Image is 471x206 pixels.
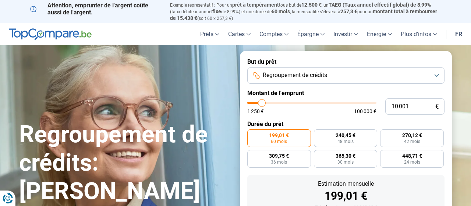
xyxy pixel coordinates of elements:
[402,133,422,138] span: 270,12 €
[396,23,442,45] a: Plus d'infos
[301,2,322,8] span: 12.500 €
[224,23,255,45] a: Cartes
[247,67,445,84] button: Regroupement de crédits
[196,23,224,45] a: Prêts
[402,153,422,158] span: 448,71 €
[293,23,329,45] a: Épargne
[340,8,357,14] span: 257,3 €
[170,8,437,21] span: montant total à rembourser de 15.438 €
[337,139,354,144] span: 48 mois
[451,23,467,45] a: fr
[212,8,221,14] span: fixe
[336,133,355,138] span: 240,45 €
[337,160,354,164] span: 30 mois
[269,153,289,158] span: 309,75 €
[336,153,355,158] span: 365,30 €
[253,181,439,187] div: Estimation mensuelle
[354,109,376,114] span: 100 000 €
[30,2,161,16] p: Attention, emprunter de l'argent coûte aussi de l'argent.
[271,139,287,144] span: 60 mois
[247,90,445,97] label: Montant de l'emprunt
[272,8,290,14] span: 60 mois
[247,58,445,65] label: But du prêt
[247,109,264,114] span: 1 250 €
[271,160,287,164] span: 36 mois
[255,23,293,45] a: Comptes
[253,191,439,202] div: 199,01 €
[170,2,441,21] p: Exemple représentatif : Pour un tous but de , un (taux débiteur annuel de 8,99%) et une durée de ...
[404,139,420,144] span: 42 mois
[404,160,420,164] span: 24 mois
[232,2,279,8] span: prêt à tempérament
[329,23,362,45] a: Investir
[329,2,431,8] span: TAEG (Taux annuel effectif global) de 8,99%
[263,71,327,79] span: Regroupement de crédits
[247,121,445,128] label: Durée du prêt
[269,133,289,138] span: 199,01 €
[362,23,396,45] a: Énergie
[435,104,439,110] span: €
[9,28,92,40] img: TopCompare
